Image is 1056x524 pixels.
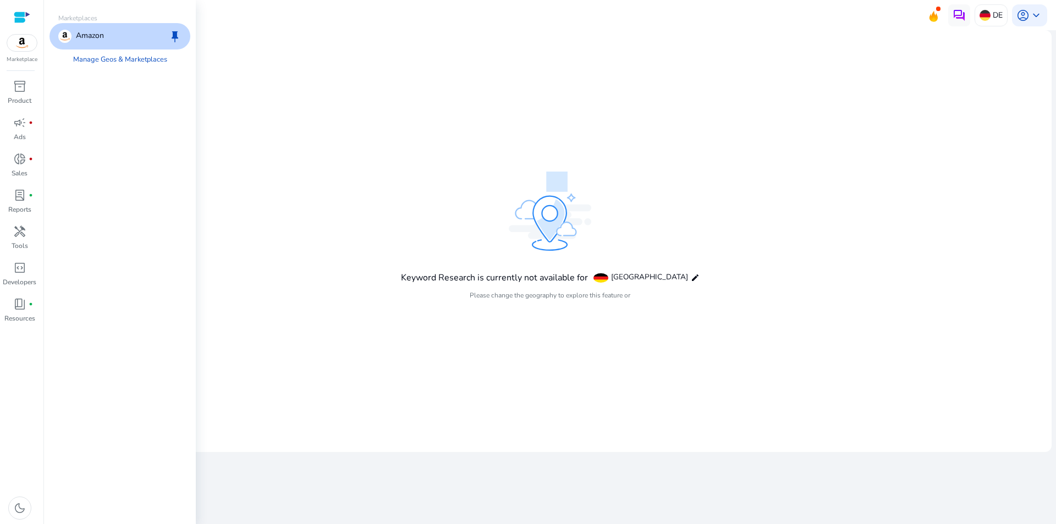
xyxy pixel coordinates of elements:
img: amazon.svg [58,30,71,43]
span: fiber_manual_record [29,157,33,161]
p: Sales [12,168,28,178]
img: de.svg [980,10,991,21]
span: keyboard_arrow_down [1030,9,1043,22]
p: Amazon [76,30,104,43]
p: DE [993,5,1003,25]
p: Developers [3,277,36,287]
h4: Please change the geography to explore this feature or [401,291,700,300]
span: [GEOGRAPHIC_DATA] [611,272,688,283]
h4: Keyword Research is currently not available for [401,273,588,283]
span: handyman [13,225,26,238]
span: dark_mode [13,501,26,515]
span: inventory_2 [13,80,26,93]
span: donut_small [13,152,26,166]
p: Ads [14,132,26,142]
span: fiber_manual_record [29,193,33,197]
p: Product [8,96,31,106]
span: campaign [13,116,26,129]
p: Resources [4,313,35,323]
span: fiber_manual_record [29,302,33,306]
mat-icon: edit [691,273,700,282]
a: Manage Geos & Marketplaces [64,49,176,69]
p: Reports [8,205,31,214]
img: Feature-Not-Available [509,172,591,251]
span: account_circle [1016,9,1030,22]
span: keep [168,30,182,43]
span: code_blocks [13,261,26,274]
p: Marketplaces [50,13,190,23]
p: Tools [12,241,28,251]
span: fiber_manual_record [29,120,33,125]
img: amazon.svg [7,35,37,51]
p: Marketplace [7,56,37,64]
span: book_4 [13,297,26,311]
span: lab_profile [13,189,26,202]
